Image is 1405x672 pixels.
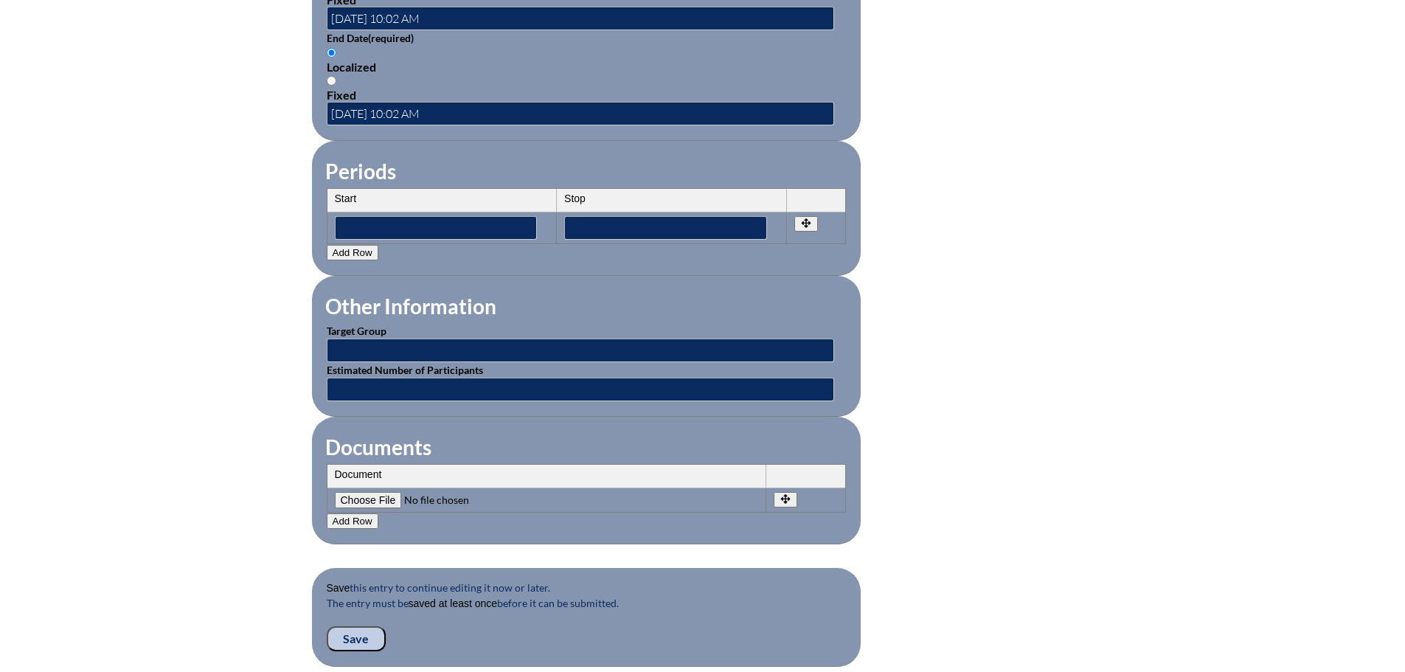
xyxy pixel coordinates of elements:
label: Estimated Number of Participants [327,364,483,376]
input: Localized [327,48,336,58]
input: Save [327,626,386,651]
button: Add Row [327,245,378,260]
th: Stop [557,189,787,212]
legend: Documents [324,434,433,460]
b: saved at least once [409,597,498,609]
legend: Other Information [324,294,498,319]
label: End Date [327,32,414,44]
th: Start [327,189,558,212]
p: The entry must be before it can be submitted. [327,595,846,626]
div: Fixed [327,88,846,102]
div: Localized [327,60,846,74]
span: (required) [368,32,414,44]
label: Target Group [327,325,386,337]
legend: Periods [324,159,398,184]
p: this entry to continue editing it now or later. [327,580,846,595]
th: Document [327,465,766,488]
button: Add Row [327,513,378,529]
input: Fixed [327,76,336,86]
b: Save [327,582,350,594]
